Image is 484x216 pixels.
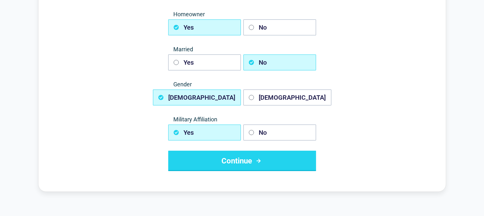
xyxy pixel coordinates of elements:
button: Yes [168,125,241,140]
button: No [243,19,316,35]
button: Yes [168,54,241,70]
button: No [243,54,316,70]
span: Military Affiliation [168,116,316,123]
span: Married [168,46,316,53]
button: No [243,125,316,140]
span: Gender [168,81,316,88]
button: Continue [168,151,316,171]
span: Homeowner [168,11,316,18]
button: [DEMOGRAPHIC_DATA] [243,90,331,105]
button: Yes [168,19,241,35]
button: [DEMOGRAPHIC_DATA] [153,90,241,105]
